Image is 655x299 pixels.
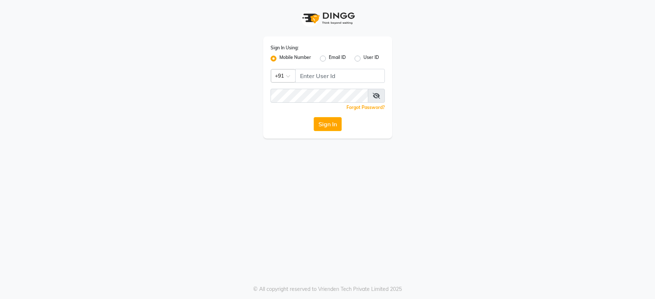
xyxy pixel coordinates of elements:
[279,54,311,63] label: Mobile Number
[271,89,368,103] input: Username
[295,69,385,83] input: Username
[346,105,385,110] a: Forgot Password?
[329,54,346,63] label: Email ID
[314,117,342,131] button: Sign In
[363,54,379,63] label: User ID
[298,7,357,29] img: logo1.svg
[271,45,299,51] label: Sign In Using:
